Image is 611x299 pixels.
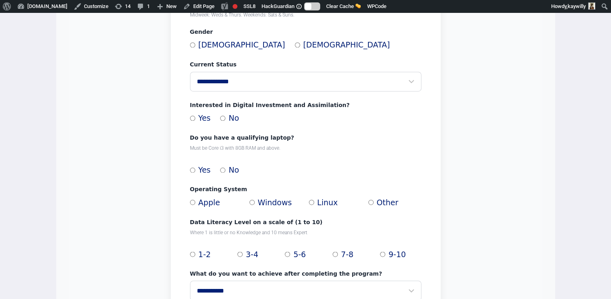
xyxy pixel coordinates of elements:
p: Must be Core i3 with 8GB RAM and above. [190,145,421,151]
span: Other [377,196,398,208]
input: Linux [309,200,314,205]
span: 7-8 [341,248,354,260]
input: 5-6 [285,252,290,257]
input: 7-8 [333,252,338,257]
input: No [220,115,225,121]
span: Windows [258,196,292,208]
input: Yes [190,115,195,121]
span: Apple [198,196,220,208]
span: Linux [317,196,338,208]
p: Midweek: Weds & Thurs. Weekends: Sats & Suns. [190,12,421,18]
span: No [229,164,239,176]
label: What do you want to achieve after completing the program? [190,269,421,277]
div: Focus keyphrase not set [233,4,237,9]
span: 1-2 [198,248,211,260]
label: Interested in Digital Investment and Assimilation? [190,101,421,109]
input: Apple [190,200,195,205]
label: Current Status [190,60,421,68]
span: [DEMOGRAPHIC_DATA] [303,39,390,51]
input: 9-10 [380,252,385,257]
input: [DEMOGRAPHIC_DATA] [190,42,195,47]
input: Windows [249,200,255,205]
img: 🧽 [356,3,361,8]
p: Where 1 is little or no Knowledge and 10 means Expert [190,229,421,235]
label: Data Literacy Level on a scale of (1 to 10) [190,218,421,226]
span: Yes [198,164,211,176]
span: No [229,112,239,124]
input: 3-4 [237,252,243,257]
input: Yes [190,167,195,173]
label: Operating System [190,185,421,193]
span: Yes [198,112,211,124]
span: 9-10 [388,248,406,260]
input: Other [368,200,374,205]
input: 1-2 [190,252,195,257]
input: No [220,167,225,173]
label: Gender [190,28,421,36]
span: [DEMOGRAPHIC_DATA] [198,39,285,51]
span: 3-4 [246,248,258,260]
span: kaywilly [568,3,586,9]
input: [DEMOGRAPHIC_DATA] [295,42,300,47]
span: Clear Cache [326,3,354,9]
label: Do you have a qualifying laptop? [190,134,421,142]
span: 5-6 [293,248,306,260]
